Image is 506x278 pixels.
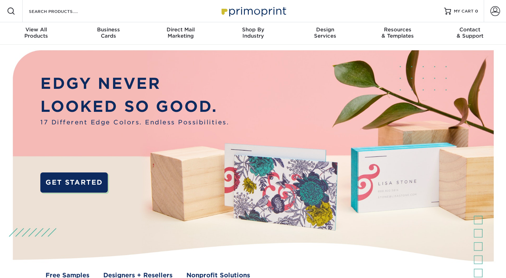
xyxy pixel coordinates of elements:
[72,26,145,33] span: Business
[145,26,217,39] div: Marketing
[289,26,361,39] div: Services
[454,8,474,14] span: MY CART
[361,26,434,39] div: & Templates
[145,22,217,45] a: Direct MailMarketing
[218,3,288,18] img: Primoprint
[361,26,434,33] span: Resources
[72,26,145,39] div: Cards
[475,9,478,14] span: 0
[72,22,145,45] a: BusinessCards
[40,95,229,118] p: LOOKED SO GOOD.
[434,26,506,39] div: & Support
[28,7,96,15] input: SEARCH PRODUCTS.....
[434,22,506,45] a: Contact& Support
[289,26,361,33] span: Design
[40,172,108,192] a: GET STARTED
[217,22,289,45] a: Shop ByIndustry
[434,26,506,33] span: Contact
[217,26,289,33] span: Shop By
[40,72,229,95] p: EDGY NEVER
[217,26,289,39] div: Industry
[145,26,217,33] span: Direct Mail
[289,22,361,45] a: DesignServices
[40,118,229,127] span: 17 Different Edge Colors. Endless Possibilities.
[361,22,434,45] a: Resources& Templates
